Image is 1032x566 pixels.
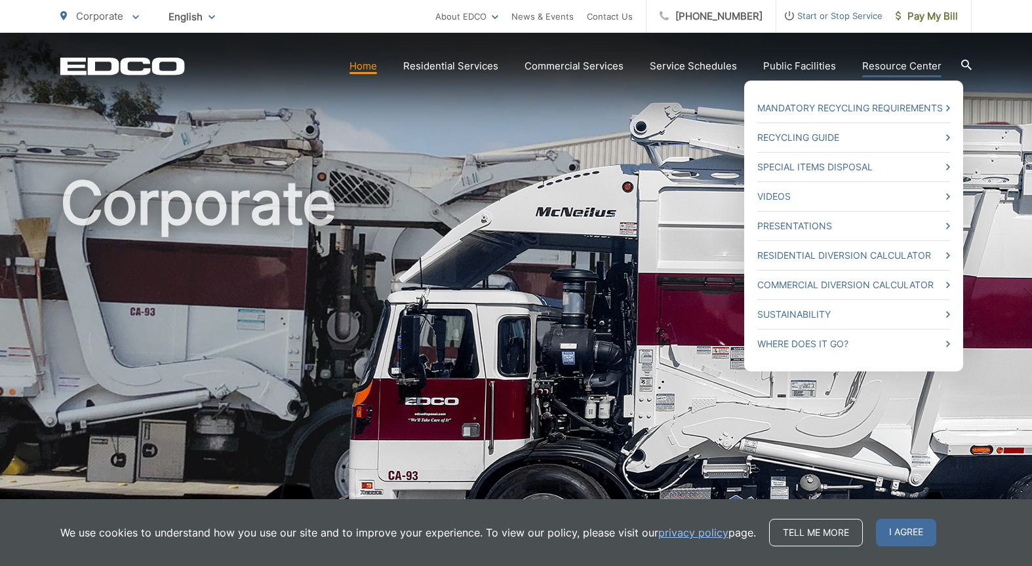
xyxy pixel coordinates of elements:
[757,248,950,263] a: Residential Diversion Calculator
[435,9,498,24] a: About EDCO
[60,57,185,75] a: EDCD logo. Return to the homepage.
[650,58,737,74] a: Service Schedules
[757,159,950,175] a: Special Items Disposal
[876,519,936,546] span: I agree
[76,10,123,22] span: Corporate
[159,5,225,28] span: English
[757,307,950,322] a: Sustainability
[757,100,950,116] a: Mandatory Recycling Requirements
[757,277,950,293] a: Commercial Diversion Calculator
[757,218,950,234] a: Presentations
[511,9,574,24] a: News & Events
[763,58,836,74] a: Public Facilities
[757,336,950,352] a: Where Does it Go?
[587,9,633,24] a: Contact Us
[769,519,863,546] a: Tell me more
[60,525,756,540] p: We use cookies to understand how you use our site and to improve your experience. To view our pol...
[403,58,498,74] a: Residential Services
[862,58,942,74] a: Resource Center
[349,58,377,74] a: Home
[658,525,728,540] a: privacy policy
[757,189,950,204] a: Videos
[525,58,624,74] a: Commercial Services
[757,130,950,145] a: Recycling Guide
[896,9,958,24] span: Pay My Bill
